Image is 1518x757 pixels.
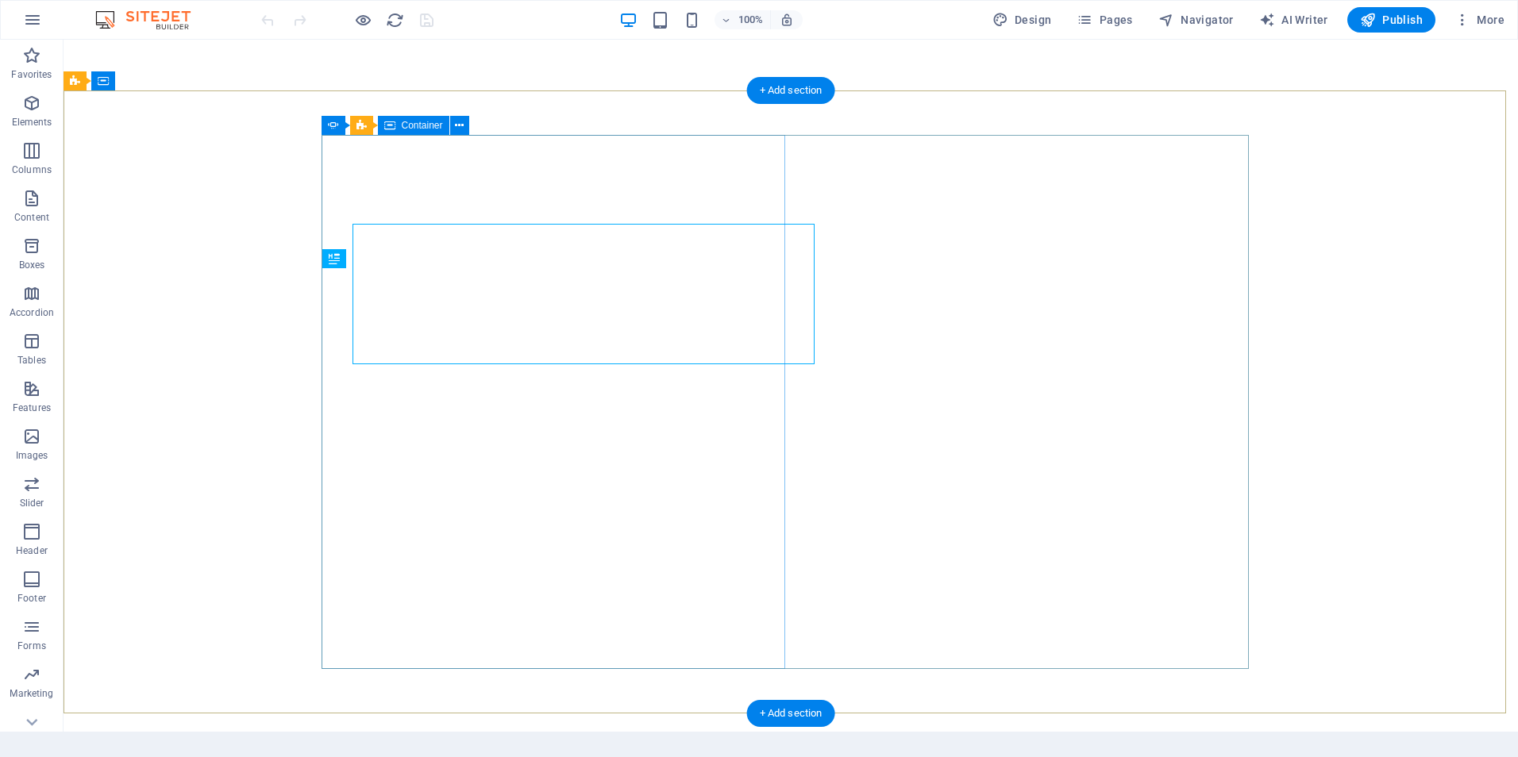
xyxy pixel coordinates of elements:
[91,10,210,29] img: Editor Logo
[1070,7,1138,33] button: Pages
[1347,7,1435,33] button: Publish
[986,7,1058,33] div: Design (Ctrl+Alt+Y)
[986,7,1058,33] button: Design
[10,687,53,700] p: Marketing
[17,592,46,605] p: Footer
[385,10,404,29] button: reload
[402,121,443,130] span: Container
[780,13,794,27] i: On resize automatically adjust zoom level to fit chosen device.
[12,116,52,129] p: Elements
[13,402,51,414] p: Features
[10,306,54,319] p: Accordion
[715,10,771,29] button: 100%
[1454,12,1505,28] span: More
[11,68,52,81] p: Favorites
[1448,7,1511,33] button: More
[747,77,835,104] div: + Add section
[1077,12,1132,28] span: Pages
[12,163,52,176] p: Columns
[1152,7,1240,33] button: Navigator
[353,10,372,29] button: Click here to leave preview mode and continue editing
[16,449,48,462] p: Images
[17,640,46,652] p: Forms
[17,354,46,367] p: Tables
[1259,12,1328,28] span: AI Writer
[1158,12,1234,28] span: Navigator
[992,12,1052,28] span: Design
[19,259,45,271] p: Boxes
[1360,12,1423,28] span: Publish
[747,700,835,727] div: + Add section
[386,11,404,29] i: Reload page
[16,544,48,557] p: Header
[738,10,764,29] h6: 100%
[14,211,49,224] p: Content
[1253,7,1335,33] button: AI Writer
[20,497,44,509] p: Slider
